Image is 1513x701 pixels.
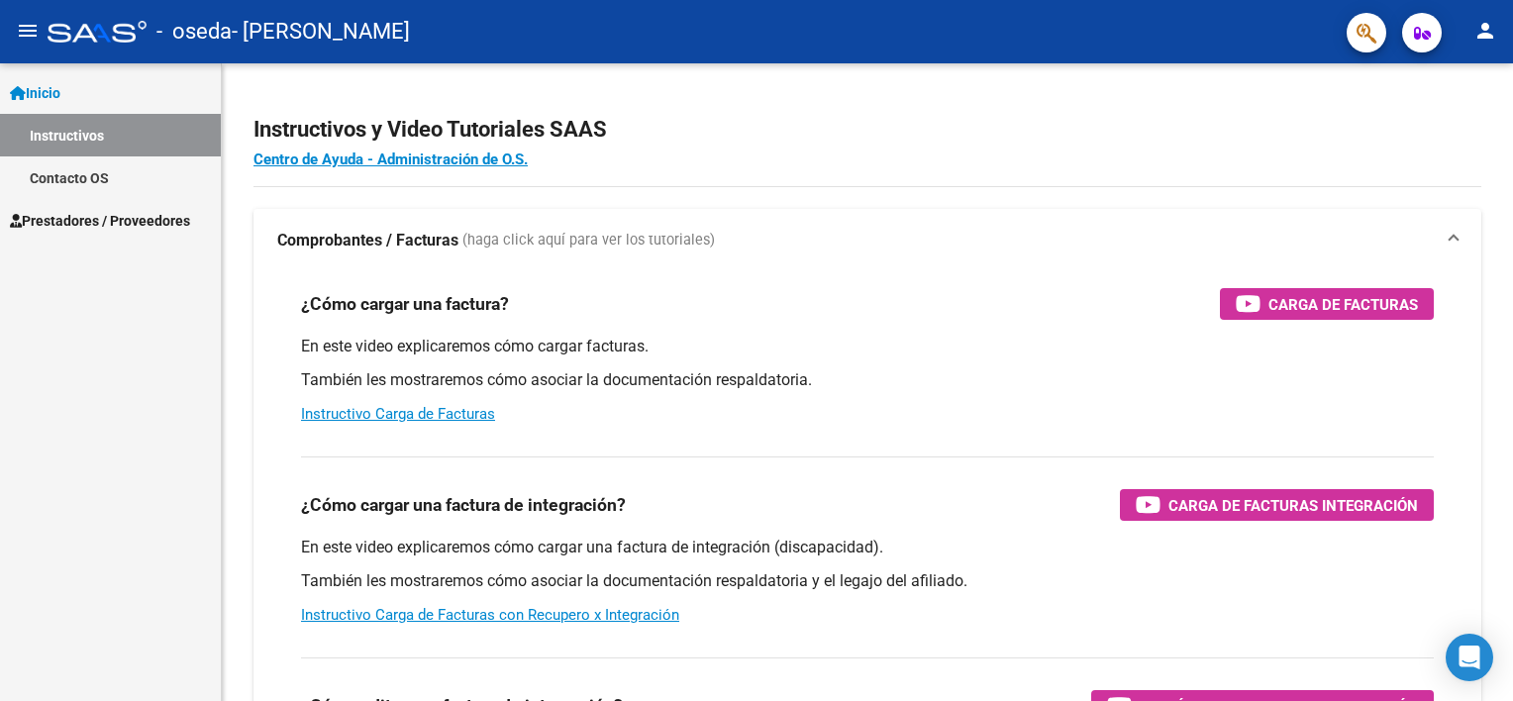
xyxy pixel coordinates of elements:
[253,111,1481,149] h2: Instructivos y Video Tutoriales SAAS
[10,210,190,232] span: Prestadores / Proveedores
[1120,489,1434,521] button: Carga de Facturas Integración
[301,606,679,624] a: Instructivo Carga de Facturas con Recupero x Integración
[1446,634,1493,681] div: Open Intercom Messenger
[232,10,410,53] span: - [PERSON_NAME]
[301,336,1434,357] p: En este video explicaremos cómo cargar facturas.
[16,19,40,43] mat-icon: menu
[301,405,495,423] a: Instructivo Carga de Facturas
[1268,292,1418,317] span: Carga de Facturas
[156,10,232,53] span: - oseda
[1220,288,1434,320] button: Carga de Facturas
[253,150,528,168] a: Centro de Ayuda - Administración de O.S.
[301,491,626,519] h3: ¿Cómo cargar una factura de integración?
[301,290,509,318] h3: ¿Cómo cargar una factura?
[301,369,1434,391] p: También les mostraremos cómo asociar la documentación respaldatoria.
[277,230,458,251] strong: Comprobantes / Facturas
[1473,19,1497,43] mat-icon: person
[462,230,715,251] span: (haga click aquí para ver los tutoriales)
[253,209,1481,272] mat-expansion-panel-header: Comprobantes / Facturas (haga click aquí para ver los tutoriales)
[1168,493,1418,518] span: Carga de Facturas Integración
[301,537,1434,558] p: En este video explicaremos cómo cargar una factura de integración (discapacidad).
[301,570,1434,592] p: También les mostraremos cómo asociar la documentación respaldatoria y el legajo del afiliado.
[10,82,60,104] span: Inicio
